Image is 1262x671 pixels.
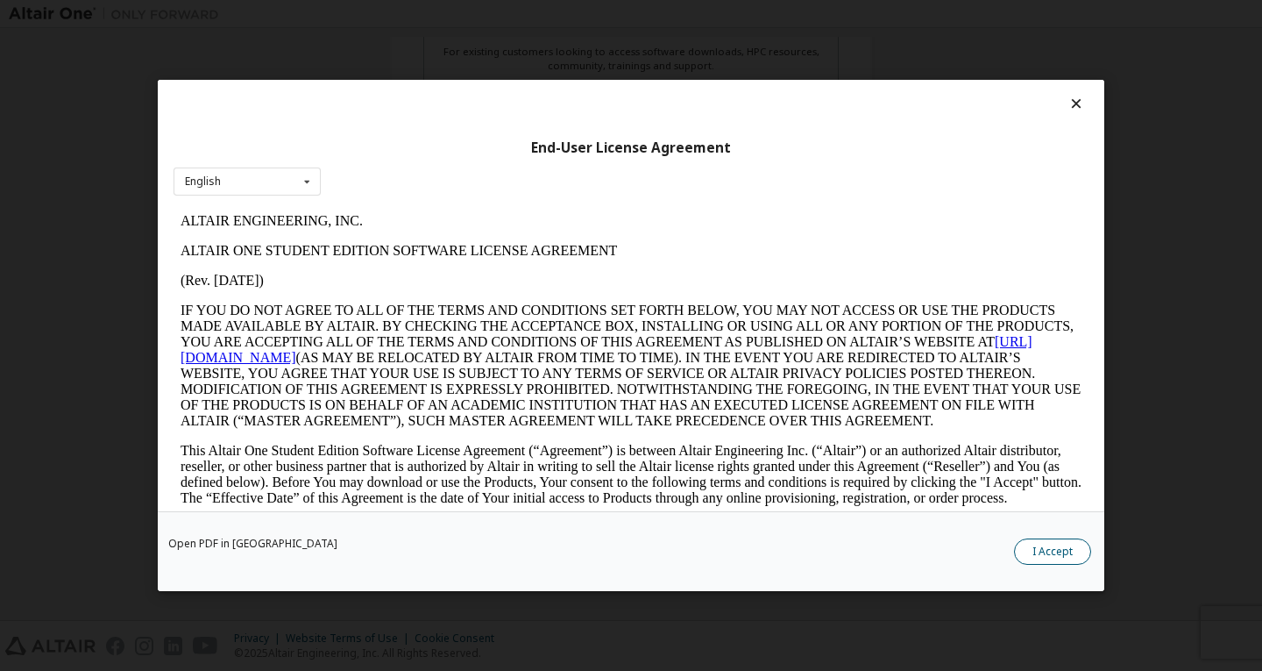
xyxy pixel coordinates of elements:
[7,128,859,159] a: [URL][DOMAIN_NAME]
[1014,539,1091,565] button: I Accept
[185,176,221,187] div: English
[7,7,908,23] p: ALTAIR ENGINEERING, INC.
[7,67,908,82] p: (Rev. [DATE])
[174,139,1088,157] div: End-User License Agreement
[168,539,337,549] a: Open PDF in [GEOGRAPHIC_DATA]
[7,96,908,223] p: IF YOU DO NOT AGREE TO ALL OF THE TERMS AND CONDITIONS SET FORTH BELOW, YOU MAY NOT ACCESS OR USE...
[7,237,908,300] p: This Altair One Student Edition Software License Agreement (“Agreement”) is between Altair Engine...
[7,37,908,53] p: ALTAIR ONE STUDENT EDITION SOFTWARE LICENSE AGREEMENT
